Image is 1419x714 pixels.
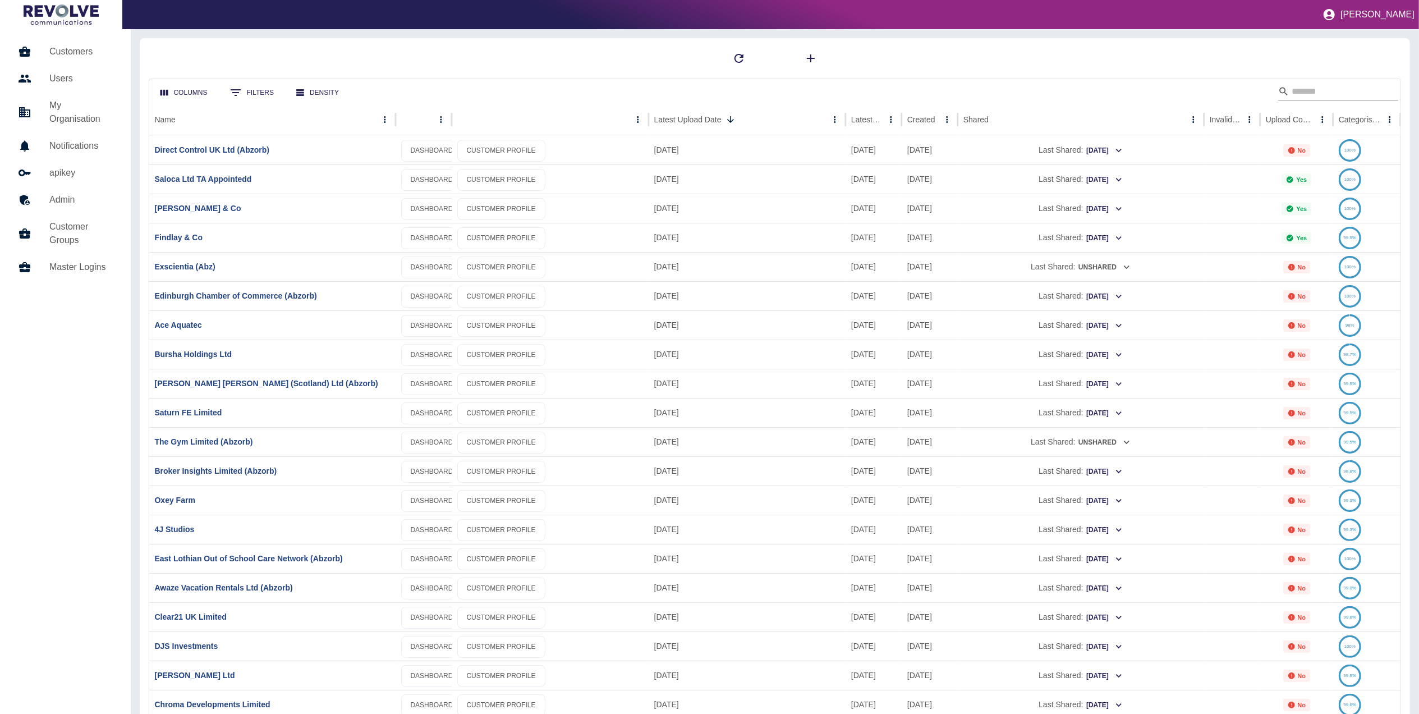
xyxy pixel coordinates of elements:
[1086,317,1123,335] button: [DATE]
[630,112,646,127] button: column menu
[1344,206,1356,211] text: 100%
[155,115,176,124] div: Name
[457,315,545,337] a: CUSTOMER PROFILE
[963,165,1198,194] div: Last Shared:
[155,408,222,417] a: Saturn FE Limited
[649,456,846,486] div: 03 Sep 2025
[1344,644,1356,649] text: 100%
[155,642,218,651] a: DJS Investments
[846,252,902,281] div: 31 Aug 2025
[1078,434,1131,451] button: Unshared
[1086,609,1123,626] button: [DATE]
[902,223,958,252] div: 04 Jul 2023
[433,112,449,127] button: column menu
[1086,551,1123,568] button: [DATE]
[649,252,846,281] div: 03 Sep 2025
[649,398,846,427] div: 03 Sep 2025
[1086,521,1123,539] button: [DATE]
[457,344,545,366] a: CUSTOMER PROFILE
[49,99,113,126] h5: My Organisation
[221,81,283,104] button: Show filters
[401,140,463,162] a: DASHBOARD
[401,169,463,191] a: DASHBOARD
[457,490,545,512] a: CUSTOMER PROFILE
[1086,405,1123,422] button: [DATE]
[155,145,270,154] a: Direct Control UK Ltd (Abzorb)
[401,344,463,366] a: DASHBOARD
[9,254,122,281] a: Master Logins
[1344,294,1356,299] text: 100%
[1344,498,1357,503] text: 99.3%
[1086,376,1123,393] button: [DATE]
[1298,381,1306,387] p: No
[846,369,902,398] div: 31 Aug 2025
[457,548,545,570] a: CUSTOMER PROFILE
[1086,492,1123,510] button: [DATE]
[9,65,122,92] a: Users
[9,132,122,159] a: Notifications
[24,4,99,25] img: Logo
[939,112,955,127] button: Created column menu
[457,140,545,162] a: CUSTOMER PROFILE
[902,194,958,223] div: 04 Jul 2023
[902,398,958,427] div: 17 Oct 2023
[155,233,203,242] a: Findlay & Co
[846,164,902,194] div: 29 Aug 2025
[1283,582,1311,594] div: Not all required reports for this customer were uploaded for the latest usage month.
[1283,553,1311,565] div: Not all required reports for this customer were uploaded for the latest usage month.
[963,311,1198,340] div: Last Shared:
[963,574,1198,602] div: Last Shared:
[1344,615,1357,620] text: 99.8%
[723,112,738,127] button: Sort
[155,700,270,709] a: Chroma Developments Limited
[963,253,1198,281] div: Last Shared:
[9,159,122,186] a: apikey
[649,486,846,515] div: 03 Sep 2025
[846,544,902,573] div: 31 Aug 2025
[902,281,958,310] div: 26 Apr 2024
[902,456,958,486] div: 26 Apr 2024
[1283,524,1311,536] div: Not all required reports for this customer were uploaded for the latest usage month.
[846,515,902,544] div: 31 Aug 2025
[1086,463,1123,480] button: [DATE]
[649,164,846,194] div: 04 Sep 2025
[1382,112,1398,127] button: Categorised column menu
[155,525,195,534] a: 4J Studios
[902,427,958,456] div: 26 Apr 2024
[846,340,902,369] div: 31 Aug 2025
[1283,290,1311,303] div: Not all required reports for this customer were uploaded for the latest usage month.
[902,369,958,398] div: 26 Apr 2024
[902,340,958,369] div: 26 Apr 2024
[963,661,1198,690] div: Last Shared:
[457,461,545,483] a: CUSTOMER PROFILE
[401,548,463,570] a: DASHBOARD
[457,402,545,424] a: CUSTOMER PROFILE
[1298,643,1306,650] p: No
[1296,176,1307,183] p: Yes
[1344,527,1357,532] text: 99.3%
[49,72,113,85] h5: Users
[963,457,1198,486] div: Last Shared:
[1344,235,1357,240] text: 99.9%
[846,194,902,223] div: 26 Aug 2025
[902,661,958,690] div: 26 Apr 2024
[457,257,545,278] a: CUSTOMER PROFILE
[1296,205,1307,212] p: Yes
[1086,288,1123,305] button: [DATE]
[1344,585,1357,591] text: 99.8%
[1086,171,1123,189] button: [DATE]
[49,166,113,180] h5: apikey
[846,456,902,486] div: 31 Aug 2025
[649,573,846,602] div: 03 Sep 2025
[1298,556,1306,562] p: No
[401,198,463,220] a: DASHBOARD
[1298,672,1306,679] p: No
[963,194,1198,223] div: Last Shared:
[1086,697,1123,714] button: [DATE]
[649,544,846,573] div: 03 Sep 2025
[457,169,545,191] a: CUSTOMER PROFILE
[49,139,113,153] h5: Notifications
[963,632,1198,661] div: Last Shared:
[377,112,393,127] button: Name column menu
[846,310,902,340] div: 31 Aug 2025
